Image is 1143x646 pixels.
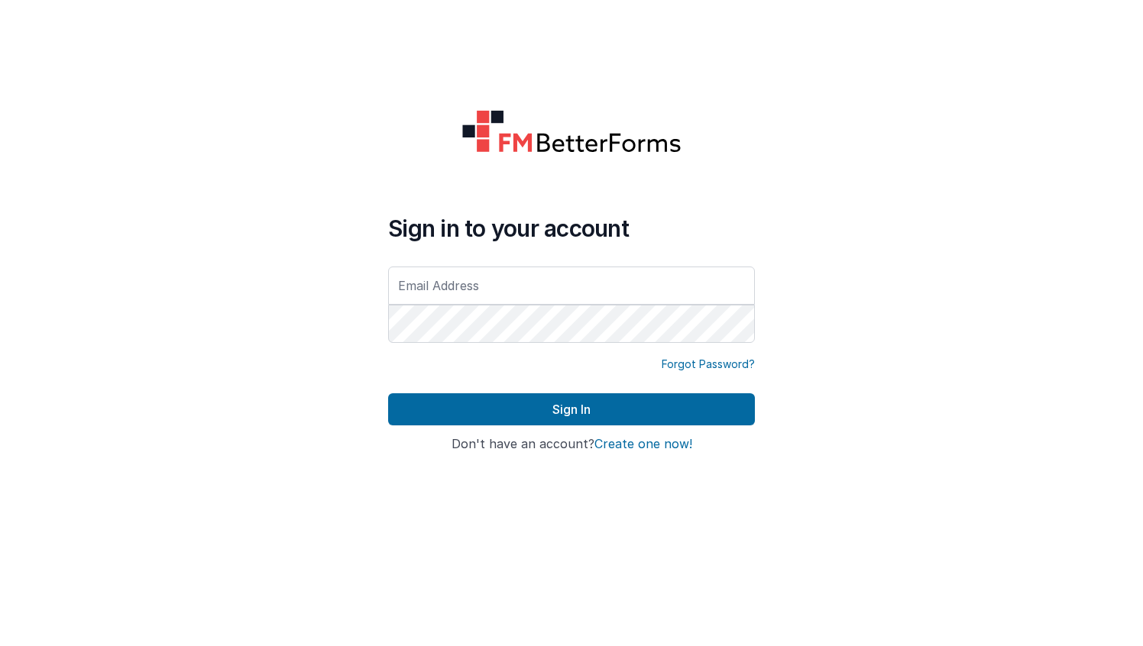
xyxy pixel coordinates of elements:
input: Email Address [388,266,755,305]
button: Create one now! [594,438,692,451]
button: Sign In [388,393,755,425]
h4: Sign in to your account [388,215,755,242]
h4: Don't have an account? [388,438,755,451]
a: Forgot Password? [662,357,755,372]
